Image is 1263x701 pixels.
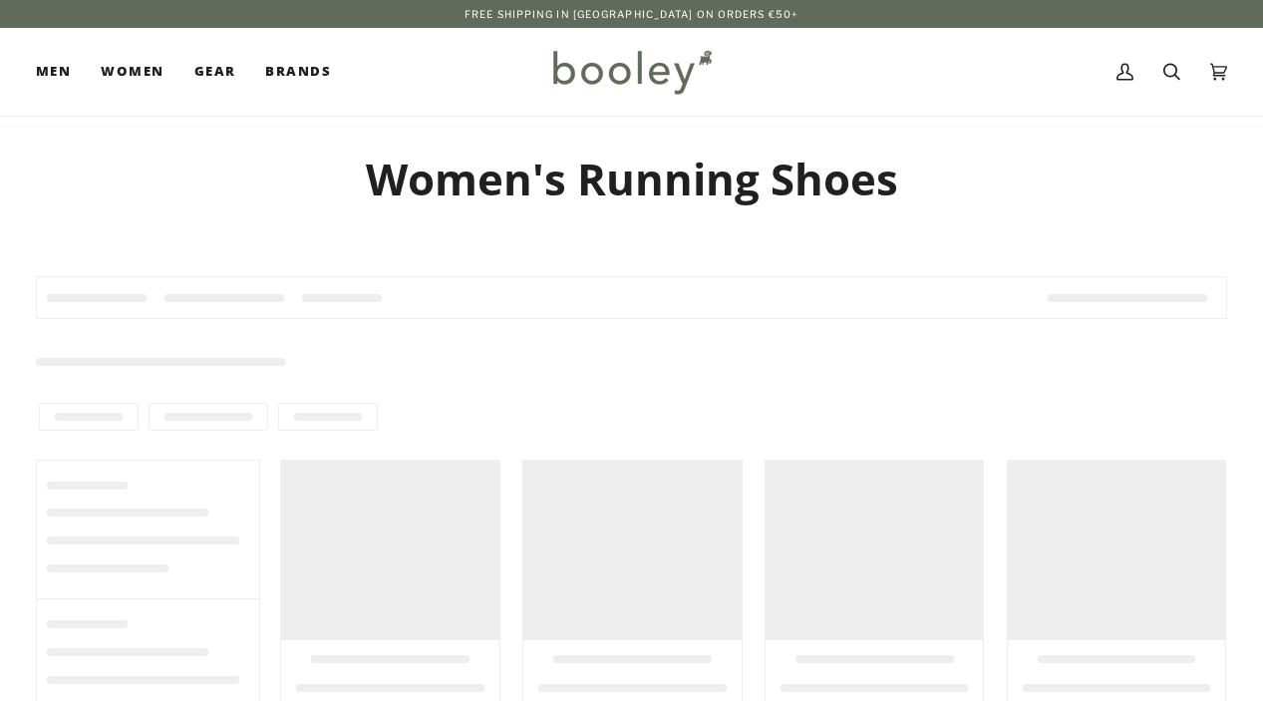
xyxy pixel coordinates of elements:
[36,152,1227,206] h1: Women's Running Shoes
[544,43,719,101] img: Booley
[101,62,163,82] span: Women
[465,6,798,22] p: Free Shipping in [GEOGRAPHIC_DATA] on Orders €50+
[86,28,178,116] a: Women
[250,28,346,116] a: Brands
[36,62,71,82] span: Men
[179,28,251,116] a: Gear
[194,62,236,82] span: Gear
[36,28,86,116] a: Men
[265,62,331,82] span: Brands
